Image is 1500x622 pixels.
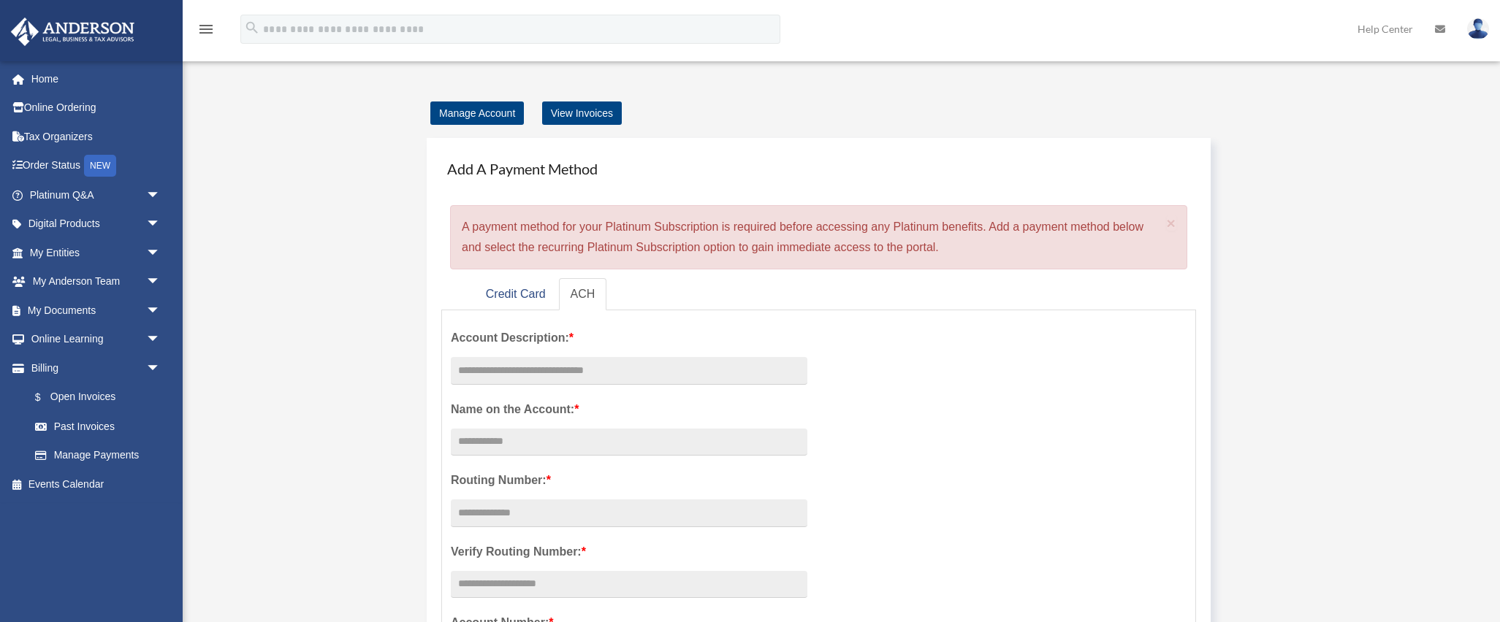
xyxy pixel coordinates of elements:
span: arrow_drop_down [146,180,175,210]
label: Routing Number: [451,470,807,491]
span: × [1167,215,1176,231]
span: arrow_drop_down [146,296,175,326]
a: Platinum Q&Aarrow_drop_down [10,180,183,210]
span: arrow_drop_down [146,267,175,297]
label: Name on the Account: [451,399,807,420]
label: Account Description: [451,328,807,348]
span: arrow_drop_down [146,210,175,239]
div: A payment method for your Platinum Subscription is required before accessing any Platinum benefit... [450,205,1187,269]
a: Tax Organizers [10,122,183,151]
a: My Entitiesarrow_drop_down [10,238,183,267]
a: Order StatusNEW [10,151,183,181]
a: Past Invoices [20,412,183,441]
a: Manage Account [430,101,524,125]
a: View Invoices [542,101,622,125]
img: User Pic [1467,18,1489,39]
a: Credit Card [474,278,557,311]
a: Online Ordering [10,93,183,123]
a: menu [197,26,215,38]
a: Digital Productsarrow_drop_down [10,210,183,239]
a: ACH [559,278,607,311]
a: Billingarrow_drop_down [10,353,183,383]
span: arrow_drop_down [146,238,175,268]
a: My Documentsarrow_drop_down [10,296,183,325]
i: search [244,20,260,36]
div: NEW [84,155,116,177]
label: Verify Routing Number: [451,542,807,562]
span: arrow_drop_down [146,353,175,383]
a: $Open Invoices [20,383,183,412]
a: Online Learningarrow_drop_down [10,325,183,354]
h4: Add A Payment Method [441,153,1196,185]
i: menu [197,20,215,38]
span: $ [43,388,50,407]
img: Anderson Advisors Platinum Portal [7,18,139,46]
a: My Anderson Teamarrow_drop_down [10,267,183,296]
a: Manage Payments [20,441,175,470]
a: Events Calendar [10,469,183,499]
a: Home [10,64,183,93]
button: Close [1167,215,1176,231]
span: arrow_drop_down [146,325,175,355]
